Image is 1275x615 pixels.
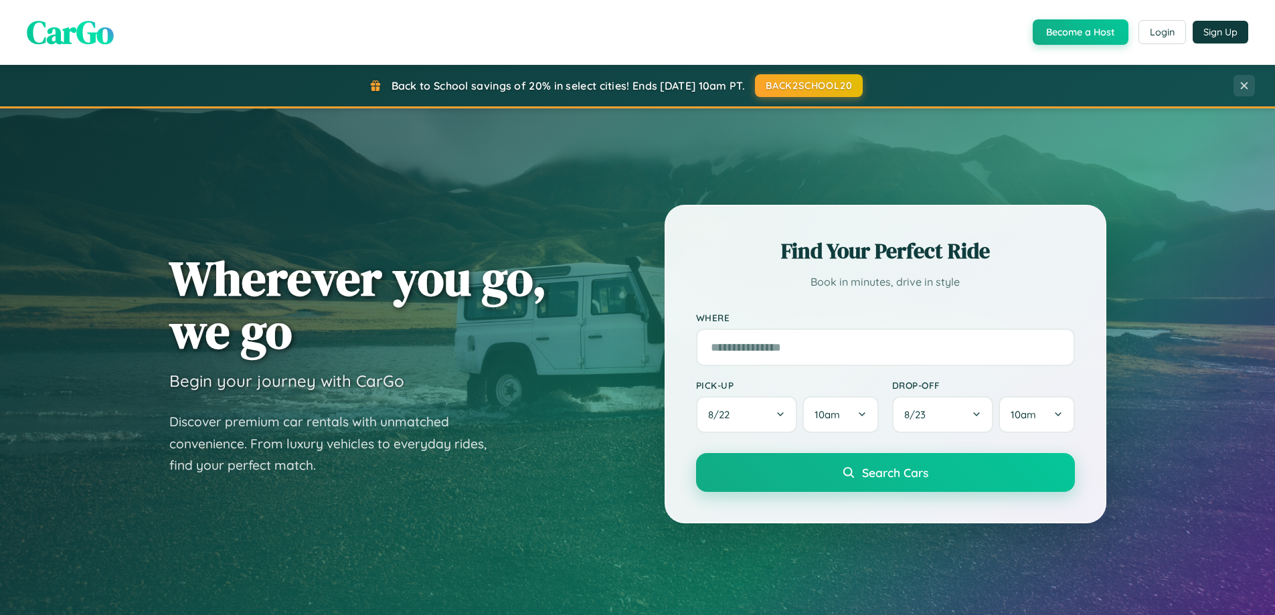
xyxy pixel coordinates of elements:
button: 8/22 [696,396,798,433]
label: Where [696,312,1075,323]
h3: Begin your journey with CarGo [169,371,404,391]
button: Become a Host [1033,19,1128,45]
button: Login [1138,20,1186,44]
h1: Wherever you go, we go [169,252,547,357]
button: Search Cars [696,453,1075,492]
span: CarGo [27,10,114,54]
button: BACK2SCHOOL20 [755,74,863,97]
span: 8 / 22 [708,408,736,421]
button: Sign Up [1193,21,1248,43]
span: Back to School savings of 20% in select cities! Ends [DATE] 10am PT. [392,79,745,92]
span: 8 / 23 [904,408,932,421]
label: Drop-off [892,379,1075,391]
h2: Find Your Perfect Ride [696,236,1075,266]
p: Discover premium car rentals with unmatched convenience. From luxury vehicles to everyday rides, ... [169,411,504,476]
p: Book in minutes, drive in style [696,272,1075,292]
span: Search Cars [862,465,928,480]
button: 8/23 [892,396,994,433]
span: 10am [1011,408,1036,421]
label: Pick-up [696,379,879,391]
button: 10am [802,396,878,433]
span: 10am [815,408,840,421]
button: 10am [999,396,1074,433]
